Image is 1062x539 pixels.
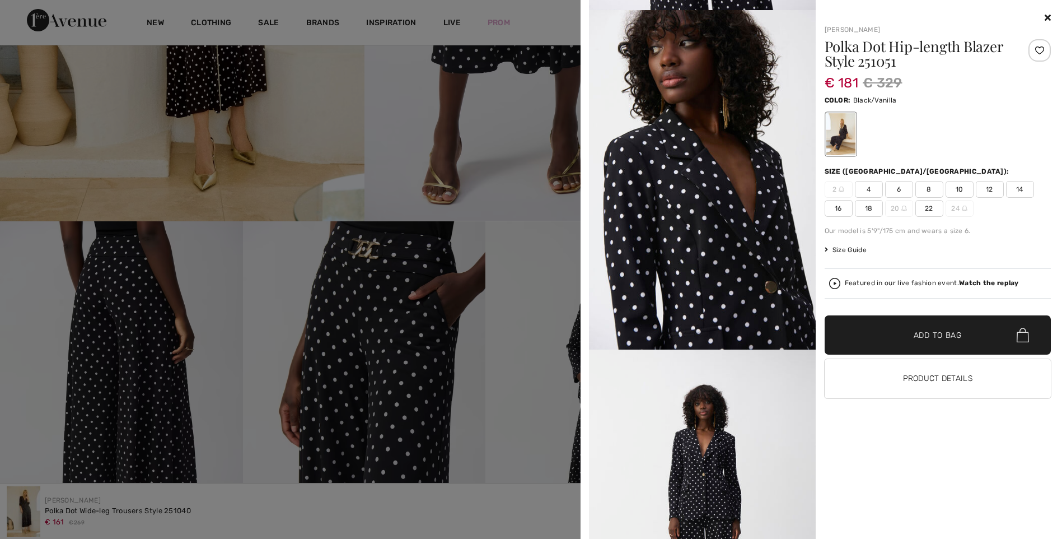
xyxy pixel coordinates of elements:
[901,206,907,211] img: ring-m.svg
[915,200,943,217] span: 22
[959,279,1019,287] strong: Watch the replay
[825,181,853,198] span: 2
[826,113,855,155] div: Black/Vanilla
[825,39,1013,68] h1: Polka Dot Hip-length Blazer Style 251051
[946,200,974,217] span: 24
[825,64,859,91] span: € 181
[1017,328,1029,342] img: Bag.svg
[962,206,967,211] img: ring-m.svg
[825,166,1012,176] div: Size ([GEOGRAPHIC_DATA]/[GEOGRAPHIC_DATA]):
[845,280,1019,287] div: Featured in our live fashion event.
[825,96,851,104] span: Color:
[825,226,1051,236] div: Our model is 5'9"/175 cm and wears a size 6.
[825,359,1051,398] button: Product Details
[863,73,902,93] span: € 329
[1006,181,1034,198] span: 14
[885,181,913,198] span: 6
[825,315,1051,355] button: Add to Bag
[855,181,883,198] span: 4
[825,245,867,255] span: Size Guide
[885,200,913,217] span: 20
[589,10,816,350] img: joseph-ribkoff-jackets-blazers-black-vanilla_251051_3_ee6c_search.jpg
[829,278,840,289] img: Watch the replay
[839,187,844,192] img: ring-m.svg
[946,181,974,198] span: 10
[855,200,883,217] span: 18
[825,26,881,34] a: [PERSON_NAME]
[825,200,853,217] span: 16
[976,181,1004,198] span: 12
[915,181,943,198] span: 8
[25,8,48,18] span: Chat
[853,96,897,104] span: Black/Vanilla
[914,329,962,341] span: Add to Bag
